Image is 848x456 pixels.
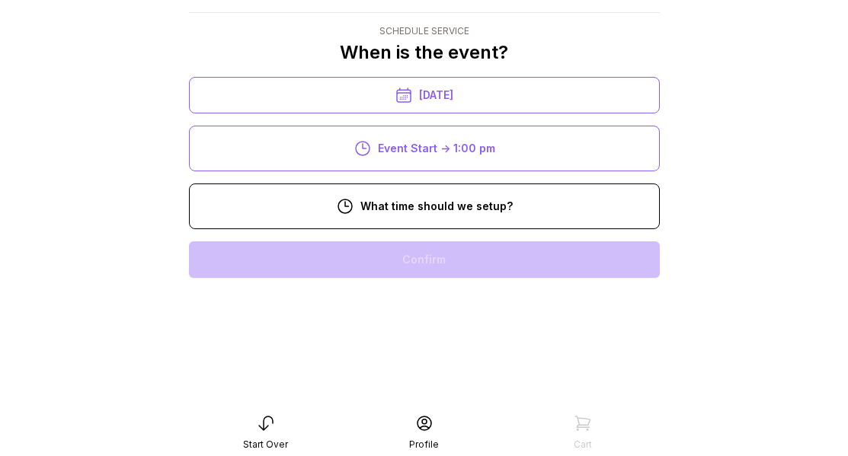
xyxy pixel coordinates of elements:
div: [DATE] [189,77,660,113]
p: When is the event? [340,40,508,65]
div: Schedule Service [340,25,508,37]
div: Start Over [243,438,288,451]
div: Profile [409,438,439,451]
div: Cart [574,438,592,451]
